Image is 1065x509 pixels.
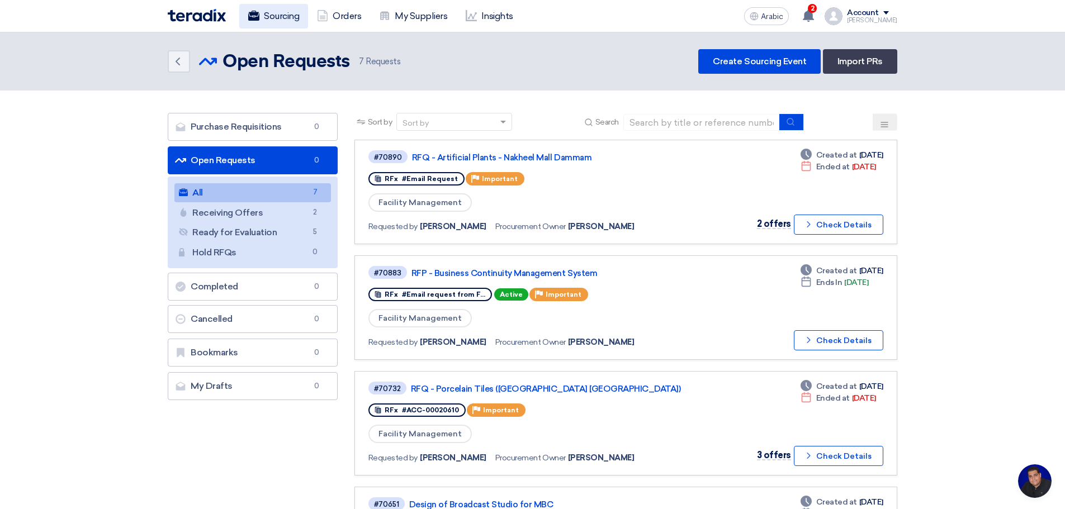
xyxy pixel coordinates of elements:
[1018,464,1052,498] a: Open chat
[313,227,317,236] font: 5
[801,392,876,404] div: [DATE]
[191,380,233,391] font: My Drafts
[495,452,566,464] span: Procurement Owner
[333,11,361,21] font: Orders
[313,188,318,196] font: 7
[482,175,518,183] span: Important
[816,380,857,392] span: Created at
[191,281,238,292] font: Completed
[412,153,692,163] a: RFQ - Artificial Plants - Nakheel Mall Dammam
[411,268,691,278] a: RFP - Business Continuity Management System
[757,450,791,460] span: 3 offers
[757,218,791,229] span: 2 offers
[192,207,263,218] font: Receiving Offers
[239,4,308,28] a: Sourcing
[168,372,338,400] a: My Drafts0
[568,452,635,464] span: [PERSON_NAME]
[457,4,522,28] a: Insights
[816,496,857,508] span: Created at
[837,56,883,66] font: Import PRs
[494,288,528,301] span: Active
[420,336,486,348] span: [PERSON_NAME]
[385,175,398,183] span: RFx
[368,336,418,348] span: Requested by
[801,277,869,288] div: [DATE]
[192,227,277,237] font: Ready for Evaluation
[314,348,319,356] font: 0
[495,221,566,232] span: Procurement Owner
[314,382,319,390] font: 0
[223,53,350,71] font: Open Requests
[847,8,879,17] font: Account
[761,12,783,21] font: Arabic
[192,247,236,258] font: Hold RFQs
[314,156,319,164] font: 0
[368,193,472,212] span: Facility Management
[368,117,392,127] font: Sort by
[816,277,842,288] span: Ends In
[847,17,897,24] font: [PERSON_NAME]
[168,273,338,301] a: Completed0
[713,56,806,66] font: Create Sourcing Event
[370,4,456,28] a: My Suppliers
[495,336,566,348] span: Procurement Owner
[823,49,897,74] a: Import PRs
[801,265,883,277] div: [DATE]
[816,392,850,404] span: Ended at
[801,149,883,161] div: [DATE]
[395,11,447,21] font: My Suppliers
[744,7,789,25] button: Arabic
[168,305,338,333] a: Cancelled0
[374,154,402,161] div: #70890
[825,7,842,25] img: profile_test.png
[168,146,338,174] a: Open Requests0
[191,121,282,132] font: Purchase Requisitions
[191,313,233,324] font: Cancelled
[801,161,876,173] div: [DATE]
[168,339,338,367] a: Bookmarks0
[368,452,418,464] span: Requested by
[568,221,635,232] span: [PERSON_NAME]
[402,175,458,183] span: #Email Request
[481,11,513,21] font: Insights
[811,4,815,12] font: 2
[483,406,519,414] span: Important
[816,265,857,277] span: Created at
[308,4,370,28] a: Orders
[595,117,619,127] font: Search
[314,122,319,131] font: 0
[816,149,857,161] span: Created at
[359,56,364,66] font: 7
[385,291,398,298] span: RFx
[420,452,486,464] span: [PERSON_NAME]
[801,380,883,392] div: [DATE]
[402,291,485,298] span: #Email request from F...
[794,330,883,350] button: Check Details
[568,336,635,348] span: [PERSON_NAME]
[192,187,203,198] font: All
[374,501,399,508] div: #70651
[313,208,317,216] font: 2
[191,347,238,358] font: Bookmarks
[794,446,883,466] button: Check Details
[623,114,780,131] input: Search by title or reference number
[314,282,319,291] font: 0
[816,161,850,173] span: Ended at
[191,155,255,165] font: Open Requests
[366,56,400,66] font: Requests
[801,496,883,508] div: [DATE]
[368,309,472,327] span: Facility Management
[420,221,486,232] span: [PERSON_NAME]
[368,221,418,232] span: Requested by
[368,425,472,443] span: Facility Management
[313,248,318,256] font: 0
[403,118,429,128] font: Sort by
[168,113,338,141] a: Purchase Requisitions0
[546,291,581,298] span: Important
[794,215,883,235] button: Check Details
[264,11,299,21] font: Sourcing
[385,406,398,414] span: RFx
[411,384,690,394] a: RFQ - Porcelain Tiles ([GEOGRAPHIC_DATA] [GEOGRAPHIC_DATA])
[402,406,459,414] span: #ACC-00020610
[374,385,401,392] div: #70732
